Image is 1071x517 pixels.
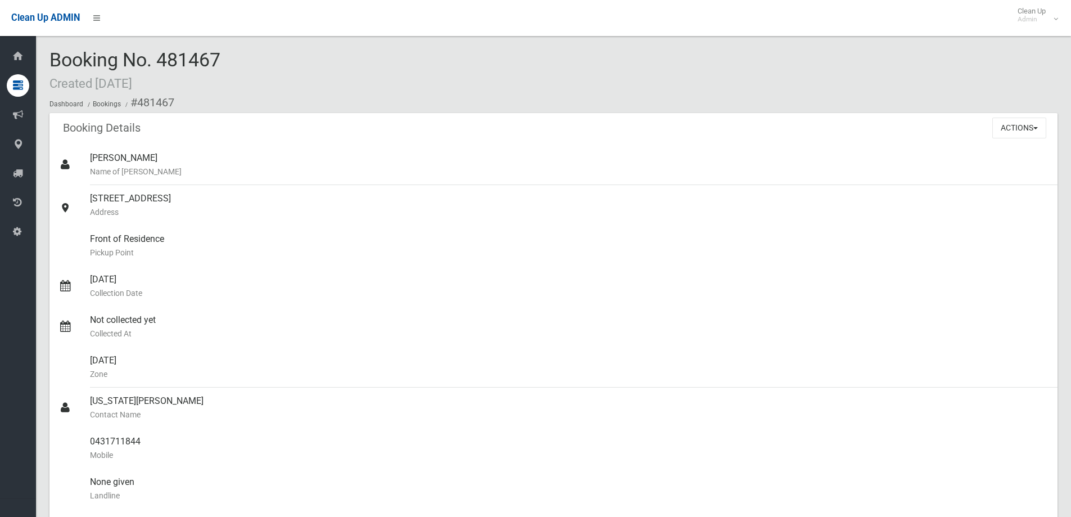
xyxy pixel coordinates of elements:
span: Clean Up ADMIN [11,12,80,23]
div: [DATE] [90,347,1049,388]
small: Pickup Point [90,246,1049,259]
header: Booking Details [49,117,154,139]
a: Dashboard [49,100,83,108]
small: Name of [PERSON_NAME] [90,165,1049,178]
button: Actions [992,118,1046,138]
div: Not collected yet [90,307,1049,347]
small: Created [DATE] [49,76,132,91]
div: 0431711844 [90,428,1049,469]
small: Collection Date [90,286,1049,300]
span: Booking No. 481467 [49,48,220,92]
small: Collected At [90,327,1049,340]
li: #481467 [123,92,174,113]
div: None given [90,469,1049,509]
small: Landline [90,489,1049,502]
small: Mobile [90,448,1049,462]
div: [DATE] [90,266,1049,307]
small: Admin [1018,15,1046,24]
div: Front of Residence [90,226,1049,266]
small: Zone [90,367,1049,381]
div: [US_STATE][PERSON_NAME] [90,388,1049,428]
a: Bookings [93,100,121,108]
small: Contact Name [90,408,1049,421]
div: [STREET_ADDRESS] [90,185,1049,226]
div: [PERSON_NAME] [90,145,1049,185]
small: Address [90,205,1049,219]
span: Clean Up [1012,7,1057,24]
